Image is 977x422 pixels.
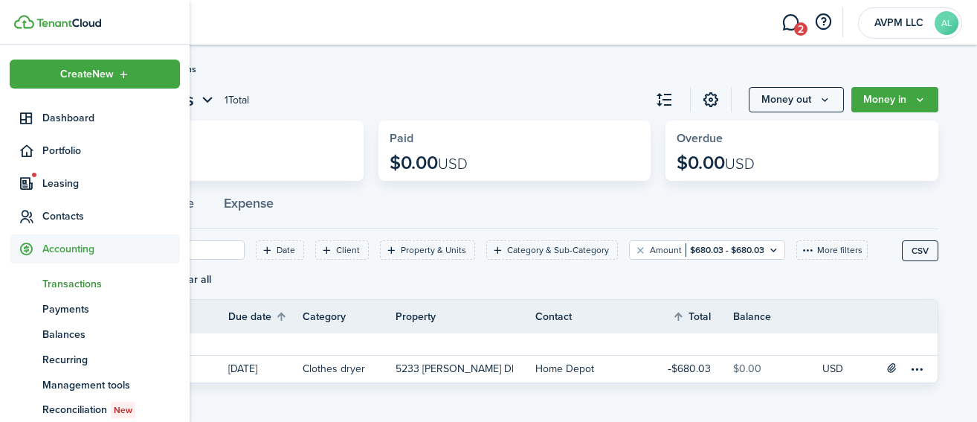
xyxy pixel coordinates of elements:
span: USD [438,153,468,175]
table-amount-title: $680.03 [668,361,711,377]
button: Expense [209,185,288,229]
p: 5233 [PERSON_NAME] DR - AV [396,361,513,377]
widget-stats-title: Overdue [677,132,927,145]
th: Contact [535,309,644,325]
th: Balance [733,309,822,325]
filter-tag: Open filter [486,240,618,260]
span: Dashboard [42,110,180,126]
button: Money in [851,87,938,112]
span: Management tools [42,377,180,393]
widget-stats-title: Paid [390,132,640,145]
a: Recurring [10,347,180,372]
a: $0.00 [733,356,822,383]
button: Money out [749,87,844,112]
p: [DATE] [228,361,257,377]
th: Sort [672,307,733,325]
p: $0.00 [390,153,468,173]
a: Balances [10,322,180,347]
button: More filters [796,240,868,260]
avatar-text: AL [935,11,958,35]
a: Clothes dryer [303,356,396,383]
button: Open menu [749,87,844,112]
a: Home Depot [535,356,644,383]
img: TenantCloud [36,19,101,28]
filter-tag: Open filter [256,240,304,260]
button: Open menu [10,60,180,89]
span: New [114,403,132,417]
button: Clear all [172,271,211,288]
button: Open menu [851,87,938,112]
button: Clear filter [634,244,647,256]
widget-stats-title: Outstanding [102,132,352,145]
span: Balances [42,327,180,342]
th: Property [396,309,535,325]
img: TenantCloud [14,15,34,29]
th: Sort [228,307,303,325]
p: USD [822,361,843,377]
span: USD [725,153,755,175]
span: Accounting [42,241,180,257]
span: Leasing [42,176,180,191]
filter-tag: Open filter [629,240,785,260]
p: $0.00 [677,153,755,173]
table-info-title: Clothes dryer [303,361,365,377]
a: $680.03 [644,356,733,383]
a: Payments [10,296,180,322]
table-profile-info-text: Home Depot [535,363,594,375]
span: 2 [794,22,807,36]
header-page-total: 1 Total [225,92,249,108]
span: Recurring [42,352,180,368]
a: 5233 [PERSON_NAME] DR - AV [396,356,535,383]
a: Transactions [10,271,180,296]
table-amount-description: $0.00 [733,361,761,377]
a: Messaging [776,4,805,42]
span: AVPM LLC [869,18,929,28]
span: Contacts [42,208,180,224]
a: Management tools [10,372,180,397]
filter-tag-label: Property & Units [401,243,466,257]
button: CSV [902,240,938,261]
span: Reconciliation [42,402,180,418]
button: Open resource center [810,10,836,35]
span: Transactions [42,276,180,292]
th: Category [303,309,396,325]
filter-tag-label: Amount [650,243,682,257]
a: Dashboard [10,103,180,132]
filter-tag-label: Date [277,243,295,257]
span: Payments [42,301,180,317]
span: Portfolio [42,143,180,159]
filter-tag-label: Client [336,243,360,257]
a: [DATE] [228,356,303,383]
span: Create New [60,69,114,80]
filter-tag: Open filter [315,240,369,260]
filter-tag-value: $680.03 - $680.03 [686,243,764,257]
filter-tag: Open filter [380,240,475,260]
filter-tag-label: Category & Sub-Category [507,243,609,257]
a: USD [822,356,863,383]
